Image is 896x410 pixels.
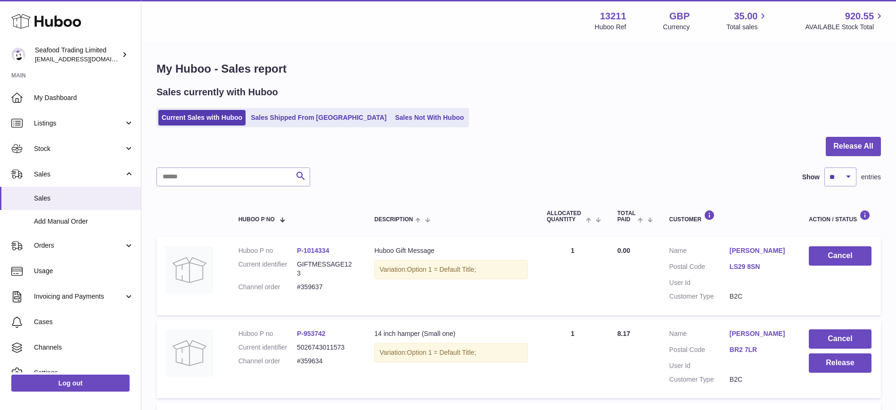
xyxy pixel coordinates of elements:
span: Description [374,217,413,223]
dt: Current identifier [238,343,297,352]
span: Add Manual Order [34,217,134,226]
div: Currency [663,23,690,32]
span: Sales [34,194,134,203]
a: [PERSON_NAME] [730,246,790,255]
img: no-photo.jpg [166,329,213,377]
span: Sales [34,170,124,179]
a: [PERSON_NAME] [730,329,790,338]
div: Variation: [374,343,528,362]
h1: My Huboo - Sales report [156,61,881,76]
dd: #359637 [297,283,355,292]
span: Option 1 = Default Title; [407,266,476,273]
span: 8.17 [617,330,630,337]
dt: Name [669,246,730,258]
div: Customer [669,210,790,223]
a: LS29 8SN [730,262,790,271]
span: [EMAIL_ADDRESS][DOMAIN_NAME] [35,55,139,63]
dt: Customer Type [669,292,730,301]
span: Orders [34,241,124,250]
dt: Customer Type [669,375,730,384]
button: Release All [826,137,881,156]
a: Current Sales with Huboo [158,110,246,126]
div: Action / Status [809,210,871,223]
span: 920.55 [845,10,874,23]
button: Cancel [809,329,871,349]
td: 1 [537,320,608,398]
span: ALLOCATED Quantity [547,210,584,223]
dt: Huboo P no [238,329,297,338]
td: 1 [537,237,608,315]
span: Cases [34,318,134,326]
a: BR2 7LR [730,345,790,354]
dt: Channel order [238,283,297,292]
a: P-1014334 [297,247,329,254]
span: Option 1 = Default Title; [407,349,476,356]
button: Release [809,353,871,373]
div: Seafood Trading Limited [35,46,120,64]
dt: User Id [669,278,730,287]
span: 0.00 [617,247,630,254]
span: AVAILABLE Stock Total [805,23,885,32]
dt: Channel order [238,357,297,366]
img: no-photo.jpg [166,246,213,293]
span: Total paid [617,210,636,223]
div: Huboo Ref [595,23,626,32]
span: Channels [34,343,134,352]
a: Log out [11,375,130,392]
dd: 5026743011573 [297,343,355,352]
span: 35.00 [734,10,757,23]
a: Sales Shipped From [GEOGRAPHIC_DATA] [247,110,390,126]
img: internalAdmin-13211@internal.huboo.com [11,48,25,62]
span: entries [861,173,881,182]
dt: Postal Code [669,345,730,357]
a: 920.55 AVAILABLE Stock Total [805,10,885,32]
span: Usage [34,267,134,276]
div: Variation: [374,260,528,279]
button: Cancel [809,246,871,266]
strong: 13211 [600,10,626,23]
strong: GBP [669,10,690,23]
dt: Huboo P no [238,246,297,255]
div: Huboo Gift Message [374,246,528,255]
span: Settings [34,368,134,377]
dd: GIFTMESSAGE123 [297,260,355,278]
dt: Postal Code [669,262,730,274]
span: My Dashboard [34,93,134,102]
dt: Current identifier [238,260,297,278]
dt: Name [669,329,730,341]
dd: B2C [730,375,790,384]
dd: #359634 [297,357,355,366]
span: Invoicing and Payments [34,292,124,301]
a: P-953742 [297,330,326,337]
span: Huboo P no [238,217,275,223]
h2: Sales currently with Huboo [156,86,278,99]
dd: B2C [730,292,790,301]
span: Listings [34,119,124,128]
dt: User Id [669,361,730,370]
span: Stock [34,144,124,153]
label: Show [802,173,820,182]
a: Sales Not With Huboo [392,110,467,126]
span: Total sales [726,23,768,32]
div: 14 inch hamper (Small one) [374,329,528,338]
a: 35.00 Total sales [726,10,768,32]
